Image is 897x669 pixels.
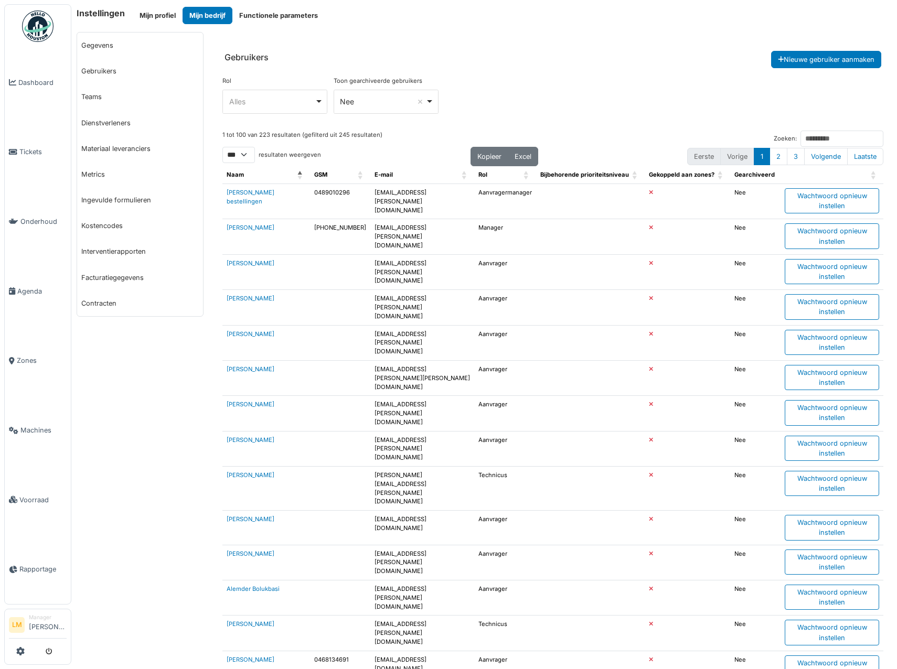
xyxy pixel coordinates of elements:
[77,239,203,264] a: Interventierapporten
[785,294,879,319] div: Wachtwoord opnieuw instellen
[730,396,781,431] td: Nee
[474,360,536,395] td: Aanvrager
[730,219,781,254] td: Nee
[785,259,879,284] div: Wachtwoord opnieuw instellen
[847,148,883,165] button: Last
[5,535,71,605] a: Rapportage
[222,77,231,85] label: Rol
[754,148,770,165] button: 1
[785,549,879,575] div: Wachtwoord opnieuw instellen
[227,260,274,267] a: [PERSON_NAME]
[77,84,203,110] a: Teams
[770,148,787,165] button: 2
[259,150,321,159] label: resultaten weergeven
[77,58,203,84] a: Gebruikers
[370,580,474,616] td: [EMAIL_ADDRESS][PERSON_NAME][DOMAIN_NAME]
[314,171,327,178] span: GSM
[5,465,71,535] a: Voorraad
[225,52,269,62] h6: Gebruikers
[785,365,879,390] div: Wachtwoord opnieuw instellen
[474,254,536,289] td: Aanvrager
[524,166,530,184] span: Rol: Activate to sort
[370,325,474,360] td: [EMAIL_ADDRESS][PERSON_NAME][DOMAIN_NAME]
[227,171,244,178] span: Naam
[227,330,274,338] a: [PERSON_NAME]
[415,96,425,107] button: Remove item: 'false'
[370,545,474,580] td: [EMAIL_ADDRESS][PERSON_NAME][DOMAIN_NAME]
[474,431,536,466] td: Aanvrager
[297,166,304,184] span: Naam: Activate to invert sorting
[508,147,538,166] button: Excel
[474,545,536,580] td: Aanvrager
[77,8,125,18] h6: Instellingen
[5,326,71,396] a: Zones
[474,325,536,360] td: Aanvrager
[227,471,274,479] a: [PERSON_NAME]
[471,147,508,166] button: Kopieer
[227,656,274,663] a: [PERSON_NAME]
[20,217,67,226] span: Onderhoud
[19,147,67,157] span: Tickets
[232,7,325,24] button: Functionele parameters
[227,515,274,523] a: [PERSON_NAME]
[310,184,370,219] td: 0489010296
[515,153,531,160] span: Excel
[785,400,879,425] div: Wachtwoord opnieuw instellen
[375,171,393,178] span: E-mail
[29,613,67,621] div: Manager
[540,171,629,178] span: Bijbehorende prioriteitsniveau
[718,166,724,184] span: Gekoppeld aan zones?: Activate to sort
[77,110,203,136] a: Dienstverleners
[787,148,805,165] button: 3
[477,153,501,160] span: Kopieer
[29,613,67,636] li: [PERSON_NAME]
[17,355,67,365] span: Zones
[229,96,315,107] div: Alles
[370,431,474,466] td: [EMAIL_ADDRESS][PERSON_NAME][DOMAIN_NAME]
[632,166,638,184] span: Bijbehorende prioriteitsniveau : Activate to sort
[804,148,848,165] button: Next
[474,396,536,431] td: Aanvrager
[77,161,203,187] a: Metrics
[370,511,474,545] td: [EMAIL_ADDRESS][DOMAIN_NAME]
[785,471,879,496] div: Wachtwoord opnieuw instellen
[649,171,714,178] span: Gekoppeld aan zones?
[227,295,274,302] a: [PERSON_NAME]
[730,467,781,511] td: Nee
[785,330,879,355] div: Wachtwoord opnieuw instellen
[370,219,474,254] td: [EMAIL_ADDRESS][PERSON_NAME][DOMAIN_NAME]
[77,187,203,213] a: Ingevulde formulieren
[370,616,474,651] td: [EMAIL_ADDRESS][PERSON_NAME][DOMAIN_NAME]
[227,365,274,373] a: [PERSON_NAME]
[785,436,879,461] div: Wachtwoord opnieuw instellen
[310,219,370,254] td: [PHONE_NUMBER]
[227,436,274,444] a: [PERSON_NAME]
[334,77,422,85] label: Toon gearchiveerde gebruikers
[474,219,536,254] td: Manager
[785,188,879,213] div: Wachtwoord opnieuw instellen
[370,290,474,325] td: [EMAIL_ADDRESS][PERSON_NAME][DOMAIN_NAME]
[730,254,781,289] td: Nee
[358,166,364,184] span: GSM: Activate to sort
[77,290,203,316] a: Contracten
[77,265,203,290] a: Facturatiegegevens
[730,290,781,325] td: Nee
[5,256,71,326] a: Agenda
[462,166,468,184] span: E-mail: Activate to sort
[785,585,879,610] div: Wachtwoord opnieuw instellen
[227,224,274,231] a: [PERSON_NAME]
[17,286,67,296] span: Agenda
[730,431,781,466] td: Nee
[730,580,781,616] td: Nee
[730,511,781,545] td: Nee
[774,134,797,143] label: Zoeken:
[133,7,183,24] button: Mijn profiel
[183,7,232,24] button: Mijn bedrijf
[77,213,203,239] a: Kostencodes
[474,184,536,219] td: Aanvragermanager
[730,360,781,395] td: Nee
[734,171,775,178] span: Gearchiveerd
